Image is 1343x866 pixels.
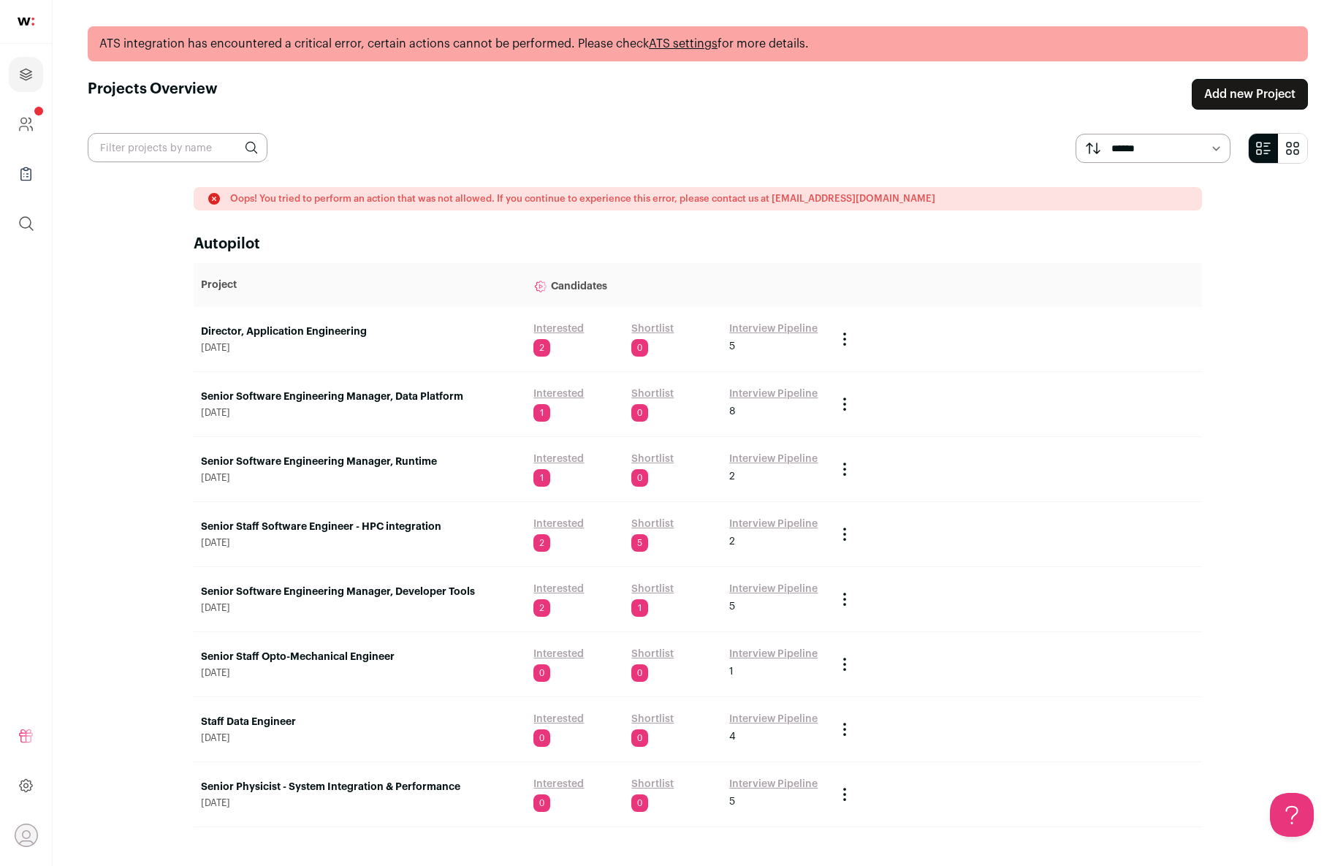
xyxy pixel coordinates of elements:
span: 2 [729,534,735,549]
a: Shortlist [631,712,674,726]
span: 0 [631,469,648,487]
span: 5 [729,599,735,614]
a: Company and ATS Settings [9,107,43,142]
div: ATS integration has encountered a critical error, certain actions cannot be performed. Please che... [88,26,1308,61]
a: Shortlist [631,582,674,596]
a: Interested [533,387,584,401]
a: Company Lists [9,156,43,191]
span: 0 [533,664,550,682]
span: 0 [631,664,648,682]
a: Interview Pipeline [729,712,818,726]
a: Interested [533,517,584,531]
span: 8 [729,404,735,419]
button: Project Actions [836,786,853,803]
a: Interested [533,452,584,466]
a: Interview Pipeline [729,777,818,791]
p: Oops! You tried to perform an action that was not allowed. If you continue to experience this err... [230,193,935,205]
span: 5 [729,794,735,809]
span: 2 [533,599,550,617]
span: [DATE] [201,472,519,484]
a: Senior Software Engineering Manager, Runtime [201,455,519,469]
button: Open dropdown [15,824,38,847]
button: Project Actions [836,525,853,543]
a: Projects [9,57,43,92]
span: 1 [533,404,550,422]
a: Shortlist [631,452,674,466]
span: 2 [533,534,550,552]
a: ATS settings [649,38,718,50]
span: [DATE] [201,797,519,809]
span: 2 [729,469,735,484]
span: 0 [631,794,648,812]
button: Project Actions [836,656,853,673]
span: 5 [729,339,735,354]
a: Interview Pipeline [729,387,818,401]
a: Interested [533,712,584,726]
a: Interview Pipeline [729,517,818,531]
span: [DATE] [201,407,519,419]
a: Interview Pipeline [729,452,818,466]
p: Candidates [533,270,821,300]
span: 0 [533,729,550,747]
span: [DATE] [201,537,519,549]
span: [DATE] [201,602,519,614]
a: Add new Project [1192,79,1308,110]
span: [DATE] [201,342,519,354]
h1: Projects Overview [88,79,218,110]
a: Interested [533,777,584,791]
span: 0 [631,404,648,422]
iframe: Help Scout Beacon - Open [1270,793,1314,837]
a: Shortlist [631,647,674,661]
h2: Autopilot [194,234,1202,254]
span: 1 [631,599,648,617]
a: Senior Software Engineering Manager, Developer Tools [201,585,519,599]
input: Filter projects by name [88,133,267,162]
a: Shortlist [631,517,674,531]
a: Senior Staff Software Engineer - HPC integration [201,520,519,534]
button: Project Actions [836,395,853,413]
a: Shortlist [631,777,674,791]
button: Project Actions [836,590,853,608]
span: [DATE] [201,667,519,679]
a: Interested [533,322,584,336]
a: Shortlist [631,322,674,336]
span: [DATE] [201,732,519,744]
span: 5 [631,534,648,552]
span: 4 [729,729,736,744]
a: Senior Software Engineering Manager, Data Platform [201,390,519,404]
button: Project Actions [836,460,853,478]
a: Senior Physicist - System Integration & Performance [201,780,519,794]
span: 2 [533,339,550,357]
a: Director, Application Engineering [201,324,519,339]
a: Shortlist [631,387,674,401]
button: Project Actions [836,330,853,348]
a: Interview Pipeline [729,322,818,336]
span: 0 [631,729,648,747]
span: 0 [631,339,648,357]
a: Interested [533,647,584,661]
a: Interview Pipeline [729,647,818,661]
a: Interested [533,582,584,596]
a: Staff Data Engineer [201,715,519,729]
span: 1 [533,469,550,487]
span: 0 [533,794,550,812]
button: Project Actions [836,721,853,738]
img: wellfound-shorthand-0d5821cbd27db2630d0214b213865d53afaa358527fdda9d0ea32b1df1b89c2c.svg [18,18,34,26]
a: Interview Pipeline [729,582,818,596]
span: 1 [729,664,734,679]
p: Project [201,278,519,292]
a: Senior Staff Opto-Mechanical Engineer [201,650,519,664]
